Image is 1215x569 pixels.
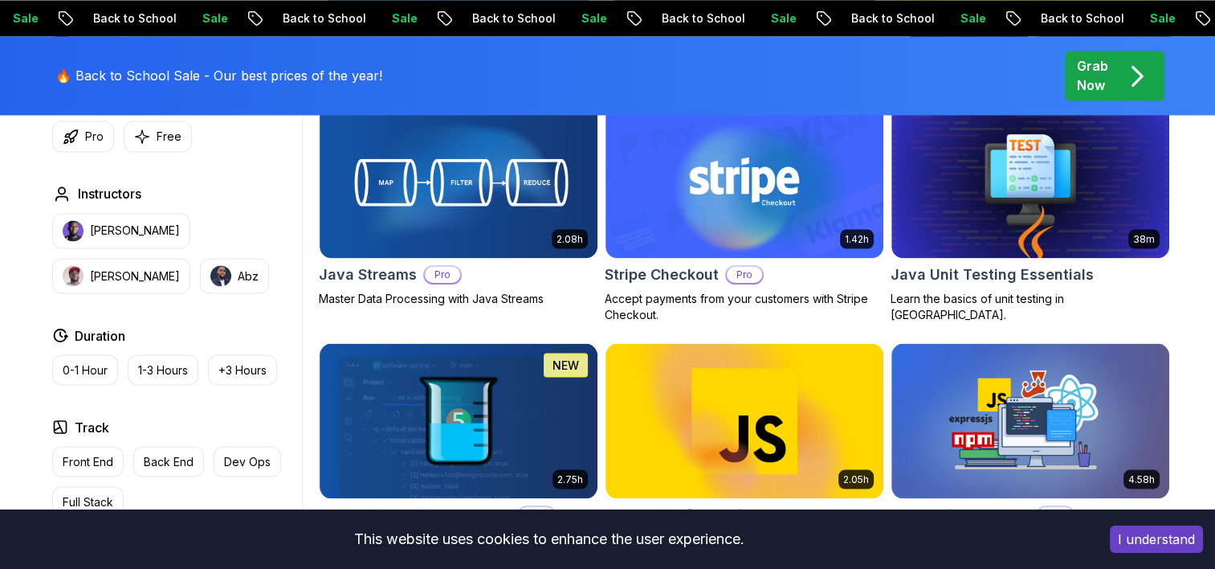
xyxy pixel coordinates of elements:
[319,101,598,307] a: Java Streams card2.08hJava StreamsProMaster Data Processing with Java Streams
[1082,10,1133,27] p: Sale
[1038,507,1073,523] p: Pro
[214,446,281,477] button: Dev Ops
[843,473,869,485] p: 2.05h
[90,268,180,284] p: [PERSON_NAME]
[124,121,192,152] button: Free
[52,213,190,248] button: instructor img[PERSON_NAME]
[605,342,884,564] a: Javascript for Beginners card2.05hJavascript for BeginnersLearn JavaScript essentials for creatin...
[605,101,884,323] a: Stripe Checkout card1.42hStripe CheckoutProAccept payments from your customers with Stripe Checkout.
[320,102,597,258] img: Java Streams card
[1133,232,1155,245] p: 38m
[1110,526,1203,553] button: Accept cookies
[25,10,134,27] p: Back to School
[144,453,194,469] p: Back End
[727,267,762,283] p: Pro
[425,267,460,283] p: Pro
[605,343,883,499] img: Javascript for Beginners card
[891,101,1170,323] a: Java Unit Testing Essentials card38mJava Unit Testing EssentialsLearn the basics of unit testing ...
[210,265,231,286] img: instructor img
[891,342,1170,564] a: Javascript Mastery card4.58hJavascript MasteryProAdvanced JavaScript training for web development...
[85,129,104,145] p: Pro
[1077,56,1108,95] p: Grab Now
[63,362,108,378] p: 0-1 Hour
[319,504,511,526] h2: Java Unit Testing and TDD
[891,504,1029,526] h2: Javascript Mastery
[52,258,190,293] button: instructor img[PERSON_NAME]
[972,10,1082,27] p: Back to School
[208,354,277,385] button: +3 Hours
[1128,473,1155,485] p: 4.58h
[224,453,271,469] p: Dev Ops
[218,362,267,378] p: +3 Hours
[133,446,204,477] button: Back End
[63,220,84,241] img: instructor img
[552,357,579,373] p: NEW
[891,102,1169,258] img: Java Unit Testing Essentials card
[75,417,109,436] h2: Track
[324,10,375,27] p: Sale
[52,354,118,385] button: 0-1 Hour
[63,493,113,510] p: Full Stack
[605,291,884,323] p: Accept payments from your customers with Stripe Checkout.
[605,102,883,258] img: Stripe Checkout card
[519,507,554,523] p: Pro
[605,264,719,286] h2: Stripe Checkout
[605,504,782,526] h2: Javascript for Beginners
[891,343,1169,499] img: Javascript Mastery card
[404,10,513,27] p: Back to School
[63,265,84,286] img: instructor img
[703,10,754,27] p: Sale
[55,66,382,85] p: 🔥 Back to School Sale - Our best prices of the year!
[513,10,565,27] p: Sale
[52,121,114,152] button: Pro
[128,354,198,385] button: 1-3 Hours
[12,522,1086,557] div: This website uses cookies to enhance the user experience.
[891,264,1094,286] h2: Java Unit Testing Essentials
[200,258,269,293] button: instructor imgAbz
[891,291,1170,323] p: Learn the basics of unit testing in [GEOGRAPHIC_DATA].
[557,232,583,245] p: 2.08h
[593,10,703,27] p: Back to School
[783,10,892,27] p: Back to School
[63,453,113,469] p: Front End
[52,486,124,517] button: Full Stack
[892,10,944,27] p: Sale
[557,473,583,485] p: 2.75h
[320,343,597,499] img: Java Unit Testing and TDD card
[157,129,181,145] p: Free
[319,264,417,286] h2: Java Streams
[75,325,125,345] h2: Duration
[319,291,598,307] p: Master Data Processing with Java Streams
[90,223,180,239] p: [PERSON_NAME]
[238,268,259,284] p: Abz
[845,232,869,245] p: 1.42h
[52,446,124,477] button: Front End
[138,362,188,378] p: 1-3 Hours
[134,10,186,27] p: Sale
[78,184,141,203] h2: Instructors
[214,10,324,27] p: Back to School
